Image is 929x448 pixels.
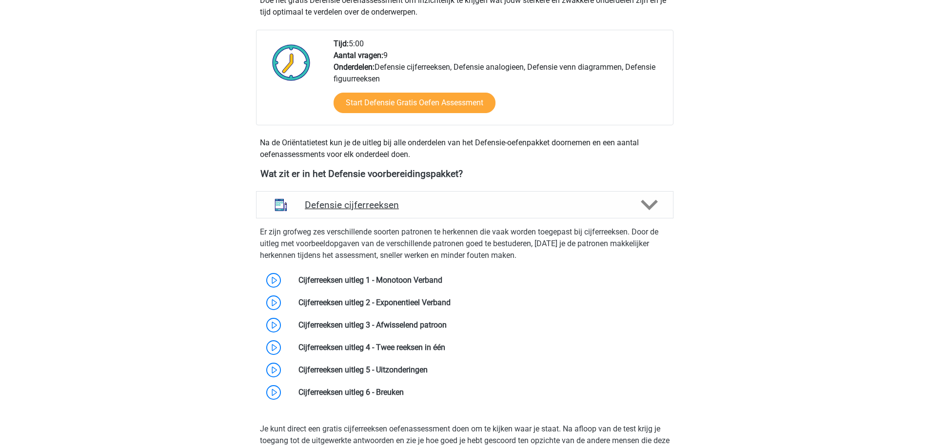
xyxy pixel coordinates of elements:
b: Tijd: [334,39,349,48]
img: cijferreeksen [268,192,294,217]
a: Start Defensie Gratis Oefen Assessment [334,93,495,113]
div: Cijferreeksen uitleg 3 - Afwisselend patroon [291,319,673,331]
img: Klok [267,38,316,87]
div: 5:00 9 Defensie cijferreeksen, Defensie analogieen, Defensie venn diagrammen, Defensie figuurreeksen [326,38,672,125]
div: Na de Oriëntatietest kun je de uitleg bij alle onderdelen van het Defensie-oefenpakket doornemen ... [256,137,673,160]
p: Er zijn grofweg zes verschillende soorten patronen te herkennen die vaak worden toegepast bij cij... [260,226,670,261]
b: Aantal vragen: [334,51,383,60]
div: Cijferreeksen uitleg 5 - Uitzonderingen [291,364,673,376]
div: Cijferreeksen uitleg 2 - Exponentieel Verband [291,297,673,309]
b: Onderdelen: [334,62,375,72]
a: cijferreeksen Defensie cijferreeksen [252,191,677,218]
h4: Defensie cijferreeksen [305,199,624,211]
h4: Wat zit er in het Defensie voorbereidingspakket? [260,168,669,179]
div: Cijferreeksen uitleg 6 - Breuken [291,387,673,398]
div: Cijferreeksen uitleg 4 - Twee reeksen in één [291,342,673,353]
div: Cijferreeksen uitleg 1 - Monotoon Verband [291,274,673,286]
